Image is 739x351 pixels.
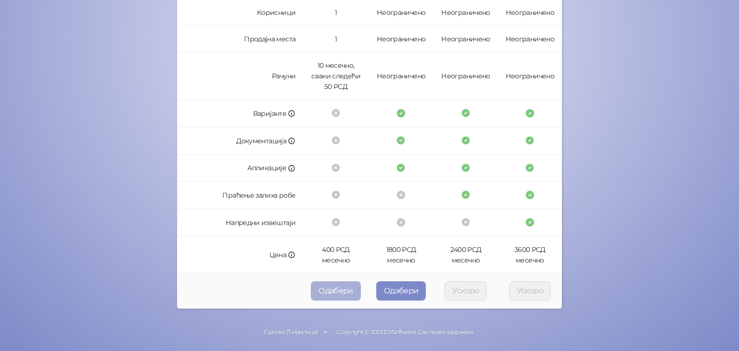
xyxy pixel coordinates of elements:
[303,26,369,52] td: 1
[177,182,303,209] td: Праћење залиха робе
[498,237,562,274] td: 3600 РСД месечно
[177,26,303,52] td: Продајна места
[264,328,318,337] div: Српски (Ћирилица)
[369,52,434,100] td: Неограничено
[369,26,434,52] td: Неограничено
[177,155,303,182] td: Апликације
[369,237,434,274] td: 1800 РСД месечно
[433,26,497,52] td: Неограничено
[177,127,303,155] td: Документација
[433,52,497,100] td: Неограничено
[498,52,562,100] td: Неограничено
[303,52,369,100] td: 10 месечно, сваки следећи 50 РСД
[498,26,562,52] td: Неограничено
[177,209,303,237] td: Напредни извештаји
[433,237,497,274] td: 2400 РСД месечно
[445,281,486,301] button: Ускоро
[509,281,551,301] button: Ускоро
[177,100,303,127] td: Варијанте
[303,237,369,274] td: 400 РСД месечно
[376,281,426,301] button: Одабери
[177,52,303,100] td: Рачуни
[311,281,361,301] button: Одабери
[177,237,303,274] td: Цена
